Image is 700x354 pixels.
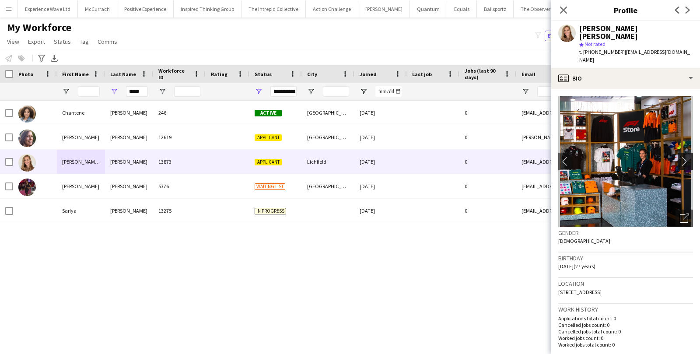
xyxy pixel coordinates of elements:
[558,335,693,341] p: Worked jobs count: 0
[105,199,153,223] div: [PERSON_NAME]
[354,125,407,149] div: [DATE]
[105,150,153,174] div: [PERSON_NAME]
[255,71,272,77] span: Status
[255,159,282,165] span: Applicant
[211,71,227,77] span: Rating
[255,110,282,116] span: Active
[105,125,153,149] div: [PERSON_NAME]
[459,174,516,198] div: 0
[49,53,59,63] app-action-btn: Export XLSX
[105,174,153,198] div: [PERSON_NAME]
[153,174,206,198] div: 5376
[558,254,693,262] h3: Birthday
[54,38,71,46] span: Status
[153,101,206,125] div: 246
[62,71,89,77] span: First Name
[302,101,354,125] div: [GEOGRAPHIC_DATA]
[126,86,148,97] input: Last Name Filter Input
[551,4,700,16] h3: Profile
[18,179,36,196] img: sarah hamilton
[360,88,367,95] button: Open Filter Menu
[158,88,166,95] button: Open Filter Menu
[477,0,514,18] button: Ballsportz
[302,150,354,174] div: Lichfield
[76,36,92,47] a: Tag
[153,125,206,149] div: 12619
[579,49,690,63] span: | [EMAIL_ADDRESS][DOMAIN_NAME]
[516,101,691,125] div: [EMAIL_ADDRESS][DOMAIN_NAME]
[558,238,610,244] span: [DEMOGRAPHIC_DATA]
[18,71,33,77] span: Photo
[358,0,410,18] button: [PERSON_NAME]
[354,174,407,198] div: [DATE]
[558,263,595,270] span: [DATE] (27 years)
[117,0,174,18] button: Positive Experience
[241,0,306,18] button: The Intrepid Collective
[158,67,190,81] span: Workforce ID
[410,0,447,18] button: Quantum
[110,88,118,95] button: Open Filter Menu
[94,36,121,47] a: Comms
[255,88,262,95] button: Open Filter Menu
[516,125,691,149] div: [PERSON_NAME][EMAIL_ADDRESS][PERSON_NAME][DOMAIN_NAME]
[459,150,516,174] div: 0
[28,38,45,46] span: Export
[80,38,89,46] span: Tag
[307,71,317,77] span: City
[302,125,354,149] div: [GEOGRAPHIC_DATA]
[521,88,529,95] button: Open Filter Menu
[18,130,36,147] img: Libby Hamilton
[516,199,691,223] div: [EMAIL_ADDRESS][DOMAIN_NAME]
[545,31,588,41] button: Everyone4,555
[675,210,693,227] div: Open photos pop-in
[18,154,36,172] img: Natalie Victoria Renée Hamilton
[558,289,602,295] span: [STREET_ADDRESS]
[3,36,23,47] a: View
[579,25,693,40] div: [PERSON_NAME] [PERSON_NAME]
[537,86,686,97] input: Email Filter Input
[459,199,516,223] div: 0
[354,199,407,223] div: [DATE]
[110,71,136,77] span: Last Name
[584,41,605,47] span: Not rated
[57,199,105,223] div: Sariya
[516,150,691,174] div: [EMAIL_ADDRESS][DOMAIN_NAME]
[551,68,700,89] div: Bio
[255,134,282,141] span: Applicant
[558,322,693,328] p: Cancelled jobs count: 0
[18,0,78,18] button: Experience Wave Ltd
[153,150,206,174] div: 13873
[18,105,36,123] img: Chantene Hamilton
[516,174,691,198] div: [EMAIL_ADDRESS][DOMAIN_NAME]
[174,0,241,18] button: Inspired Thinking Group
[105,101,153,125] div: [PERSON_NAME]
[558,341,693,348] p: Worked jobs total count: 0
[360,71,377,77] span: Joined
[412,71,432,77] span: Last job
[57,101,105,125] div: Chantene
[306,0,358,18] button: Action Challenge
[558,315,693,322] p: Applications total count: 0
[255,208,286,214] span: In progress
[514,0,558,18] button: The Observer
[465,67,500,81] span: Jobs (last 90 days)
[24,36,49,47] a: Export
[579,49,625,55] span: t. [PHONE_NUMBER]
[323,86,349,97] input: City Filter Input
[558,305,693,313] h3: Work history
[255,183,285,190] span: Waiting list
[307,88,315,95] button: Open Filter Menu
[354,101,407,125] div: [DATE]
[302,174,354,198] div: [GEOGRAPHIC_DATA]
[36,53,47,63] app-action-btn: Advanced filters
[558,229,693,237] h3: Gender
[7,38,19,46] span: View
[521,71,535,77] span: Email
[174,86,200,97] input: Workforce ID Filter Input
[78,0,117,18] button: McCurrach
[57,150,105,174] div: [PERSON_NAME] [PERSON_NAME]
[50,36,74,47] a: Status
[459,125,516,149] div: 0
[57,125,105,149] div: [PERSON_NAME]
[375,86,402,97] input: Joined Filter Input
